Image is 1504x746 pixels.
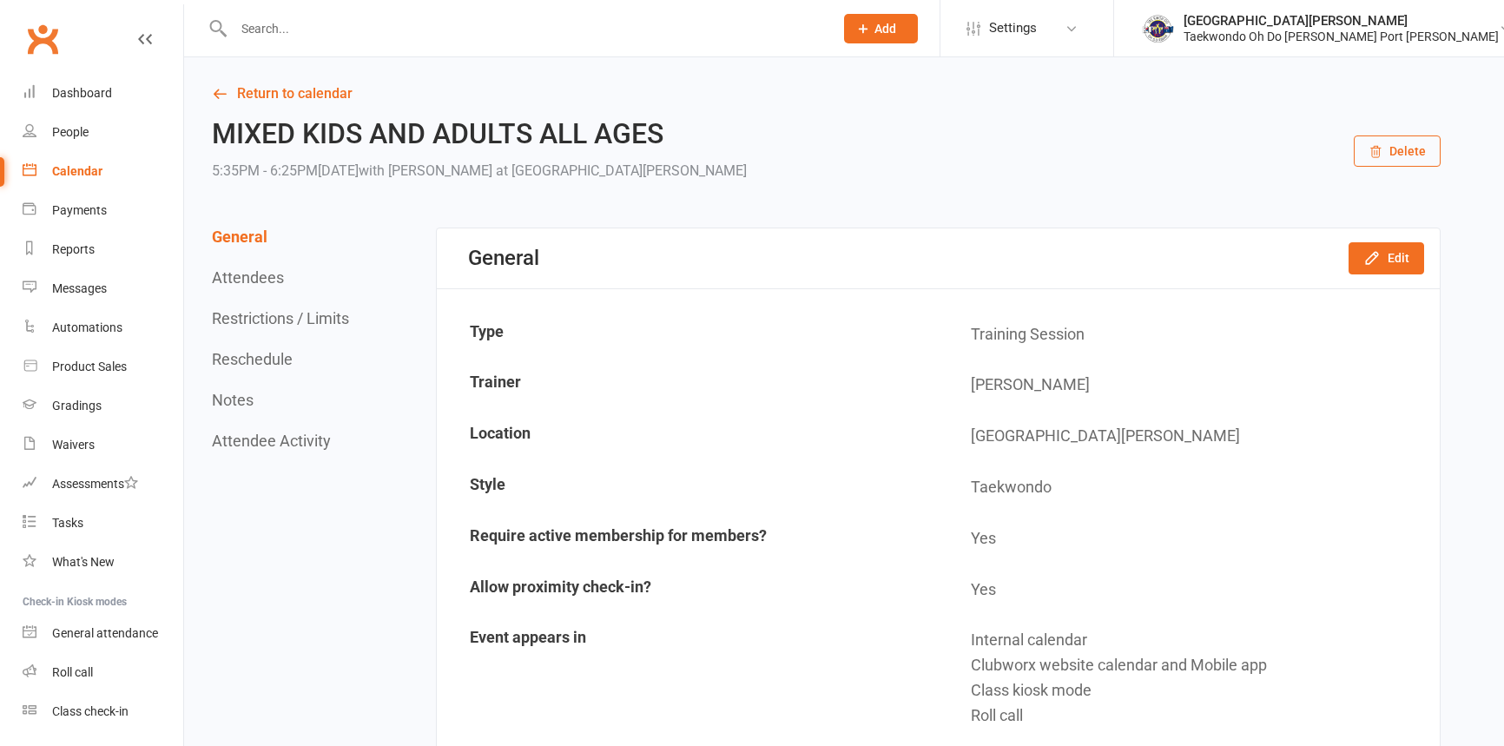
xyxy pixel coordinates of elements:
[971,678,1427,703] div: Class kiosk mode
[23,426,183,465] a: Waivers
[1184,29,1499,44] div: Taekwondo Oh Do [PERSON_NAME] Port [PERSON_NAME]
[52,203,107,217] div: Payments
[971,703,1427,729] div: Roll call
[52,477,138,491] div: Assessments
[1349,242,1424,274] button: Edit
[23,543,183,582] a: What's New
[23,386,183,426] a: Gradings
[23,347,183,386] a: Product Sales
[23,504,183,543] a: Tasks
[940,310,1439,360] td: Training Session
[23,191,183,230] a: Payments
[23,113,183,152] a: People
[23,152,183,191] a: Calendar
[212,159,747,183] div: 5:35PM - 6:25PM[DATE]
[52,626,158,640] div: General attendance
[52,164,102,178] div: Calendar
[212,309,349,327] button: Restrictions / Limits
[940,514,1439,564] td: Yes
[1354,135,1441,167] button: Delete
[940,412,1439,461] td: [GEOGRAPHIC_DATA][PERSON_NAME]
[23,269,183,308] a: Messages
[52,516,83,530] div: Tasks
[52,665,93,679] div: Roll call
[1140,11,1175,46] img: thumb_image1517475016.png
[52,438,95,452] div: Waivers
[940,565,1439,615] td: Yes
[468,246,539,270] div: General
[212,268,284,287] button: Attendees
[439,514,938,564] td: Require active membership for members?
[989,9,1037,48] span: Settings
[52,555,115,569] div: What's New
[21,17,64,61] a: Clubworx
[52,242,95,256] div: Reports
[23,308,183,347] a: Automations
[439,310,938,360] td: Type
[23,614,183,653] a: General attendance kiosk mode
[212,82,1441,106] a: Return to calendar
[439,565,938,615] td: Allow proximity check-in?
[971,653,1427,678] div: Clubworx website calendar and Mobile app
[359,162,492,179] span: with [PERSON_NAME]
[212,432,331,450] button: Attendee Activity
[52,399,102,413] div: Gradings
[52,125,89,139] div: People
[52,360,127,373] div: Product Sales
[439,616,938,740] td: Event appears in
[52,86,112,100] div: Dashboard
[23,74,183,113] a: Dashboard
[52,704,129,718] div: Class check-in
[23,653,183,692] a: Roll call
[212,228,267,246] button: General
[439,412,938,461] td: Location
[23,465,183,504] a: Assessments
[1184,13,1499,29] div: [GEOGRAPHIC_DATA][PERSON_NAME]
[940,463,1439,512] td: Taekwondo
[439,360,938,410] td: Trainer
[844,14,918,43] button: Add
[212,350,293,368] button: Reschedule
[228,17,821,41] input: Search...
[971,628,1427,653] div: Internal calendar
[23,230,183,269] a: Reports
[212,391,254,409] button: Notes
[439,463,938,512] td: Style
[52,281,107,295] div: Messages
[496,162,747,179] span: at [GEOGRAPHIC_DATA][PERSON_NAME]
[874,22,896,36] span: Add
[212,119,747,149] h2: MIXED KIDS AND ADULTS ALL AGES
[52,320,122,334] div: Automations
[940,360,1439,410] td: [PERSON_NAME]
[23,692,183,731] a: Class kiosk mode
